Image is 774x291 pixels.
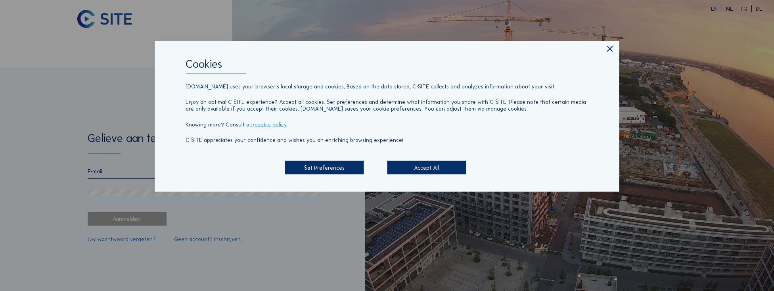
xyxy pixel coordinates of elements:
[255,121,287,128] a: cookie policy
[186,99,588,112] p: Enjoy an optimal C-SITE experience? Accept all cookies. Set preferences and determine what inform...
[285,161,364,174] div: Set Preferences
[186,136,588,143] p: C-SITE appreciates your confidence and wishes you an enriching browsing experience!
[186,121,588,128] p: Knowing more? Consult our
[387,161,466,174] div: Accept All
[186,83,588,90] p: [DOMAIN_NAME] uses your browser's local storage and cookies. Based on the data stored, C-SITE col...
[186,58,588,74] div: Cookies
